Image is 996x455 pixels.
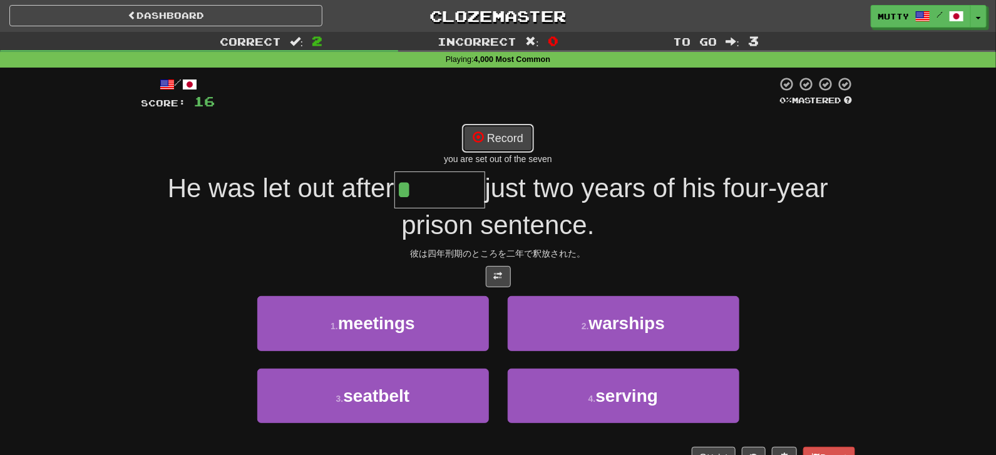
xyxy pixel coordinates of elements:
[194,93,215,109] span: 16
[338,314,415,333] span: meetings
[141,247,855,260] div: 彼は四年刑期のところを二年で釈放された。
[462,124,534,153] button: Record
[748,33,759,48] span: 3
[141,98,187,108] span: Score:
[341,5,654,27] a: Clozemaster
[290,36,304,47] span: :
[589,314,665,333] span: warships
[401,173,828,240] span: just two years of his four-year prison sentence.
[525,36,539,47] span: :
[343,386,409,406] span: seatbelt
[780,95,793,105] span: 0 %
[312,33,322,48] span: 2
[168,173,394,203] span: He was let out after
[486,266,511,287] button: Toggle translation (alt+t)
[257,369,489,423] button: 3.seatbelt
[548,33,558,48] span: 0
[674,35,717,48] span: To go
[336,394,344,404] small: 3 .
[141,76,215,92] div: /
[878,11,909,22] span: mutty
[778,95,855,106] div: Mastered
[220,35,281,48] span: Correct
[508,296,739,350] button: 2.warships
[474,55,550,64] strong: 4,000 Most Common
[257,296,489,350] button: 1.meetings
[937,10,943,19] span: /
[331,321,338,331] small: 1 .
[871,5,971,28] a: mutty /
[588,394,596,404] small: 4 .
[582,321,589,331] small: 2 .
[726,36,740,47] span: :
[508,369,739,423] button: 4.serving
[596,386,659,406] span: serving
[141,153,855,165] div: you are set out of the seven
[9,5,322,26] a: Dashboard
[438,35,516,48] span: Incorrect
